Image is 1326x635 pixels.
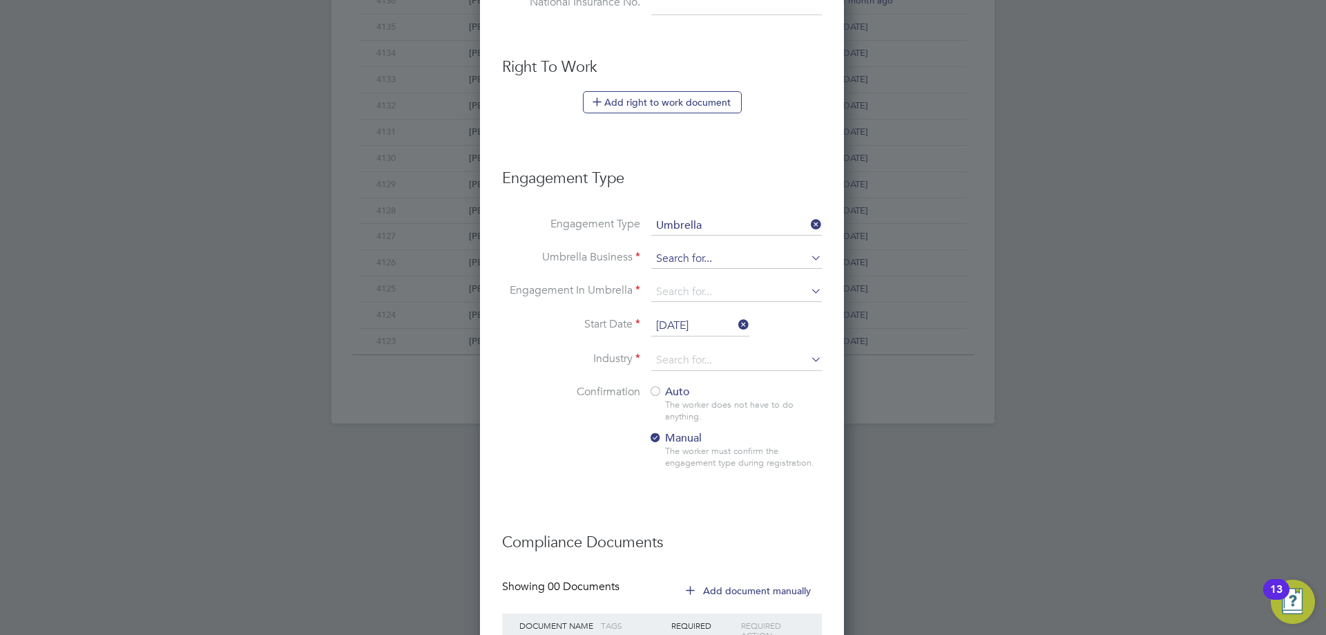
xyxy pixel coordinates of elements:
label: Engagement In Umbrella [502,283,640,298]
label: Industry [502,352,640,366]
h3: Compliance Documents [502,519,822,553]
label: Engagement Type [502,217,640,231]
input: Search for... [651,350,822,371]
button: Add document manually [676,580,822,602]
div: 13 [1270,589,1282,607]
label: Confirmation [502,385,640,399]
button: Open Resource Center, 13 new notifications [1271,580,1315,624]
div: The worker does not have to do anything. [665,399,821,423]
span: 00 Documents [548,580,619,594]
h3: Engagement Type [502,155,822,189]
label: Start Date [502,317,640,332]
button: Add right to work document [583,91,742,113]
h3: Right To Work [502,57,822,77]
span: Auto [648,385,690,399]
input: Select one [651,216,822,236]
div: Showing [502,580,622,594]
div: The worker must confirm the engagement type during registration. [665,446,821,469]
input: Search for... [651,283,822,302]
input: Select one [651,316,749,337]
label: Umbrella Business [502,250,640,265]
input: Search for... [651,249,822,269]
span: Manual [648,431,702,445]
